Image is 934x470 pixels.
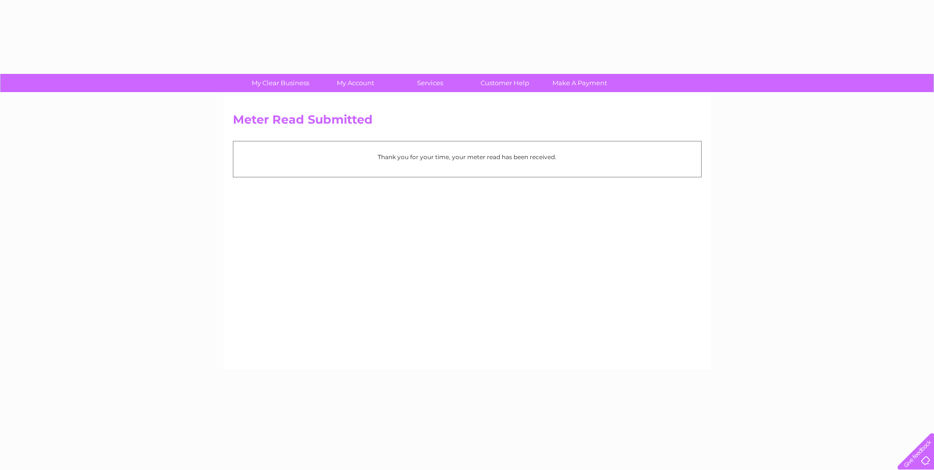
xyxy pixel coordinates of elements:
[238,152,696,162] p: Thank you for your time, your meter read has been received.
[464,74,546,92] a: Customer Help
[233,113,702,132] h2: Meter Read Submitted
[389,74,471,92] a: Services
[240,74,321,92] a: My Clear Business
[539,74,620,92] a: Make A Payment
[315,74,396,92] a: My Account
